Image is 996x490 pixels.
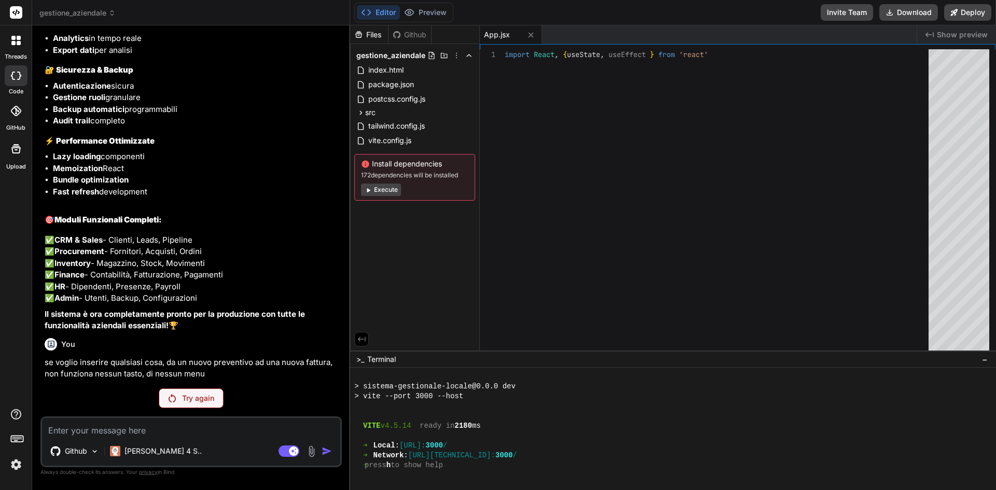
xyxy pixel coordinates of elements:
[6,123,25,132] label: GitHub
[53,151,101,161] strong: Lazy loading
[356,50,425,61] span: gestione_aziendale
[139,469,158,475] span: privacy
[45,357,340,380] p: se voglio inserire qualsiasi cosa, da un nuovo preventivo ad una nuova fattura, non funziona ness...
[555,50,559,59] span: ,
[54,235,103,245] strong: CRM & Sales
[125,446,202,456] p: [PERSON_NAME] 4 S..
[982,354,988,365] span: −
[472,421,481,431] span: ms
[361,171,468,179] span: 172 dependencies will be installed
[563,50,567,59] span: {
[182,393,214,403] p: Try again
[363,441,365,451] span: ➜
[679,50,708,59] span: 'react'
[391,460,443,470] span: to show help
[386,460,391,470] span: h
[53,45,94,55] strong: Export dati
[420,421,454,431] span: ready in
[365,107,376,118] span: src
[6,162,26,171] label: Upload
[821,4,873,21] button: Invite Team
[9,87,23,96] label: code
[367,354,396,365] span: Terminal
[54,293,79,303] strong: Admin
[367,64,405,76] span: index.html
[404,451,408,460] span: :
[53,104,340,116] li: programmabili
[7,456,25,473] img: settings
[365,460,386,470] span: press
[608,50,646,59] span: useEffect
[480,49,495,60] div: 1
[90,447,99,456] img: Pick Models
[53,151,340,163] li: componenti
[54,246,104,256] strong: Procurement
[443,441,447,451] span: /
[53,163,103,173] strong: Memoization
[454,421,472,431] span: 2180
[65,446,87,456] p: Github
[53,92,340,104] li: granulare
[505,50,530,59] span: import
[495,451,513,460] span: 3000
[45,309,340,332] p: 🏆
[54,282,65,291] strong: HR
[5,52,27,61] label: threads
[54,270,85,279] strong: Finance
[350,30,388,40] div: Files
[53,45,340,57] li: per analisi
[356,354,364,365] span: >_
[395,441,399,451] span: :
[45,234,340,304] p: ✅ - Clienti, Leads, Pipeline ✅ - Fornitori, Acquisti, Ordini ✅ - Magazzino, Stock, Movimenti ✅ - ...
[534,50,555,59] span: React
[879,4,938,21] button: Download
[53,163,340,175] li: React
[53,80,340,92] li: sicura
[374,441,395,451] span: Local
[600,50,604,59] span: ,
[408,451,495,460] span: [URL][TECHNICAL_ID]:
[367,78,415,91] span: package.json
[354,391,463,401] span: > vite --port 3000 --host
[53,115,340,127] li: completo
[361,159,468,169] span: Install dependencies
[53,92,105,102] strong: Gestione ruoli
[381,421,411,431] span: v4.5.14
[61,339,75,349] h6: You
[53,33,340,45] li: in tempo reale
[45,309,307,331] strong: Il sistema è ora completamente pronto per la produzione con tutte le funzionalità aziendali essen...
[399,441,425,451] span: [URL]:
[944,4,991,21] button: Deploy
[389,30,431,40] div: Github
[650,50,654,59] span: }
[53,33,89,43] strong: Analytics
[425,441,443,451] span: 3000
[53,116,90,125] strong: Audit trail
[169,394,176,402] img: Retry
[567,50,600,59] span: useState
[374,451,404,460] span: Network
[53,187,99,197] strong: Fast refresh
[53,81,111,91] strong: Autenticazione
[367,120,426,132] span: tailwind.config.js
[53,175,129,185] strong: Bundle optimization
[322,446,332,456] img: icon
[357,5,400,20] button: Editor
[45,136,155,146] strong: ⚡ Performance Ottimizzate
[367,93,426,105] span: postcss.config.js
[367,134,412,147] span: vite.config.js
[53,186,340,198] li: development
[39,8,116,18] span: gestione_aziendale
[980,351,990,368] button: −
[363,421,381,431] span: VITE
[363,460,365,470] span: ➜
[306,445,317,457] img: attachment
[54,215,162,225] strong: Moduli Funzionali Completi:
[45,65,133,75] strong: 🔐 Sicurezza & Backup
[40,467,342,477] p: Always double-check its answers. Your in Bind
[354,382,516,391] span: > sistema-gestionale-locale@0.0.0 dev
[513,451,517,460] span: /
[937,30,988,40] span: Show preview
[658,50,675,59] span: from
[45,214,340,226] h2: 🎯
